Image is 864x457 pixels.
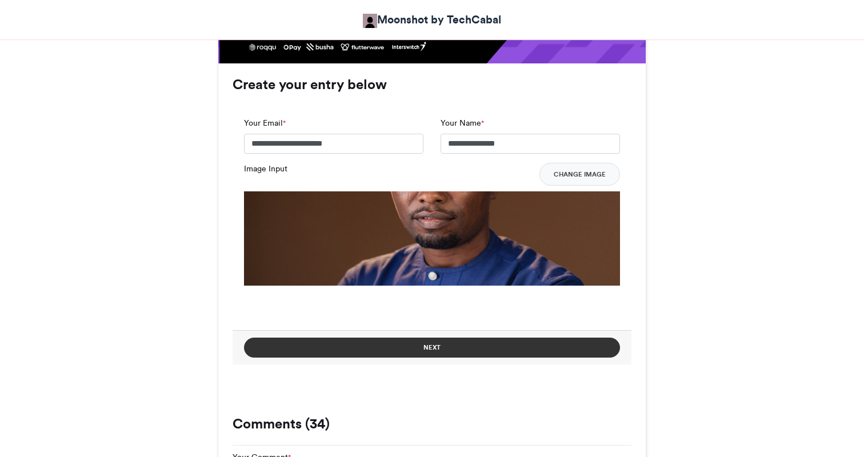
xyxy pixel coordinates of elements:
[244,338,620,358] button: Next
[441,117,484,129] label: Your Name
[363,11,501,28] a: Moonshot by TechCabal
[244,117,286,129] label: Your Email
[244,163,287,175] label: Image Input
[233,78,631,91] h3: Create your entry below
[539,163,620,186] button: Change Image
[363,14,377,28] img: Moonshot by TechCabal
[233,417,631,431] h3: Comments (34)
